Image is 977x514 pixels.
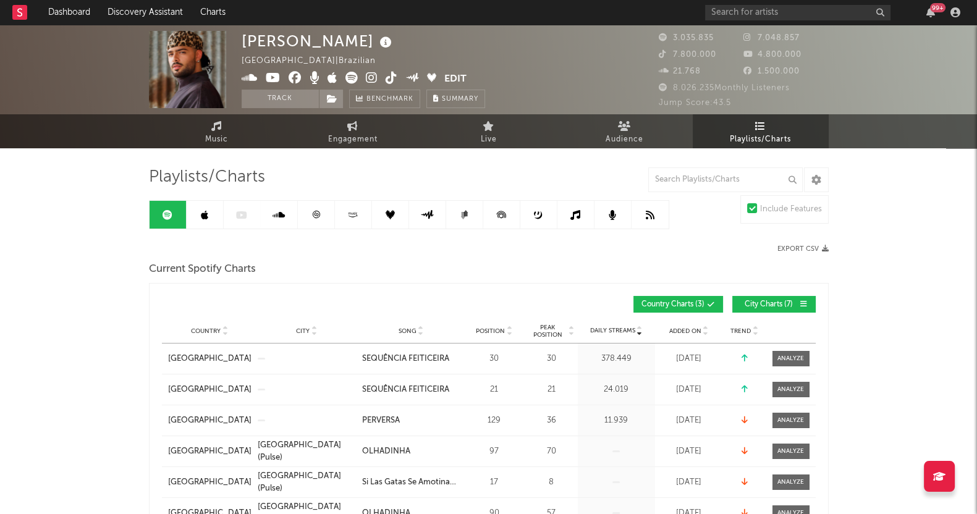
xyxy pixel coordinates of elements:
[467,384,522,396] div: 21
[205,132,228,147] span: Music
[740,301,797,308] span: City Charts ( 7 )
[658,476,720,489] div: [DATE]
[242,54,390,69] div: [GEOGRAPHIC_DATA] | Brazilian
[658,445,720,458] div: [DATE]
[362,445,410,458] div: OLHADINHA
[285,114,421,148] a: Engagement
[760,202,822,217] div: Include Features
[362,445,460,458] a: OLHADINHA
[658,415,720,427] div: [DATE]
[349,90,420,108] a: Benchmark
[168,415,252,427] a: [GEOGRAPHIC_DATA]
[149,114,285,148] a: Music
[366,92,413,107] span: Benchmark
[743,51,801,59] span: 4.800.000
[362,415,460,427] a: PERVERSA
[743,67,800,75] span: 1.500.000
[693,114,829,148] a: Playlists/Charts
[528,476,575,489] div: 8
[467,445,522,458] div: 97
[258,470,356,494] a: [GEOGRAPHIC_DATA] (Pulse)
[581,353,652,365] div: 378.449
[168,445,252,458] a: [GEOGRAPHIC_DATA]
[328,132,378,147] span: Engagement
[444,72,467,87] button: Edit
[659,84,790,92] span: 8.026.235 Monthly Listeners
[732,296,816,313] button: City Charts(7)
[528,384,575,396] div: 21
[399,327,417,335] span: Song
[658,353,720,365] div: [DATE]
[242,31,395,51] div: [PERSON_NAME]
[476,327,505,335] span: Position
[421,114,557,148] a: Live
[659,67,701,75] span: 21.768
[557,114,693,148] a: Audience
[149,170,265,185] span: Playlists/Charts
[362,353,460,365] a: SEQUÊNCIA FEITICEIRA
[191,327,221,335] span: Country
[362,415,400,427] div: PERVERSA
[149,262,256,277] span: Current Spotify Charts
[581,415,652,427] div: 11.939
[590,326,635,335] span: Daily Streams
[581,384,652,396] div: 24.019
[926,7,935,17] button: 99+
[528,445,575,458] div: 70
[659,99,731,107] span: Jump Score: 43.5
[705,5,890,20] input: Search for artists
[777,245,829,253] button: Export CSV
[658,384,720,396] div: [DATE]
[242,90,319,108] button: Track
[467,476,522,489] div: 17
[659,51,716,59] span: 7.800.000
[168,384,252,396] a: [GEOGRAPHIC_DATA]
[606,132,643,147] span: Audience
[296,327,310,335] span: City
[930,3,945,12] div: 99 +
[426,90,485,108] button: Summary
[442,96,478,103] span: Summary
[168,476,252,489] a: [GEOGRAPHIC_DATA]
[362,476,460,489] a: Si Las Gatas Se Amotinan (feat. DobleP) - Remix
[467,415,522,427] div: 129
[362,384,460,396] a: SEQUÊNCIA FEITICEIRA
[168,353,252,365] a: [GEOGRAPHIC_DATA]
[481,132,497,147] span: Live
[362,353,449,365] div: SEQUÊNCIA FEITICEIRA
[669,327,701,335] span: Added On
[633,296,723,313] button: Country Charts(3)
[467,353,522,365] div: 30
[641,301,704,308] span: Country Charts ( 3 )
[743,34,800,42] span: 7.048.857
[528,353,575,365] div: 30
[648,167,803,192] input: Search Playlists/Charts
[730,132,791,147] span: Playlists/Charts
[258,439,356,463] a: [GEOGRAPHIC_DATA] (Pulse)
[730,327,751,335] span: Trend
[528,324,567,339] span: Peak Position
[659,34,714,42] span: 3.035.835
[528,415,575,427] div: 36
[362,384,449,396] div: SEQUÊNCIA FEITICEIRA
